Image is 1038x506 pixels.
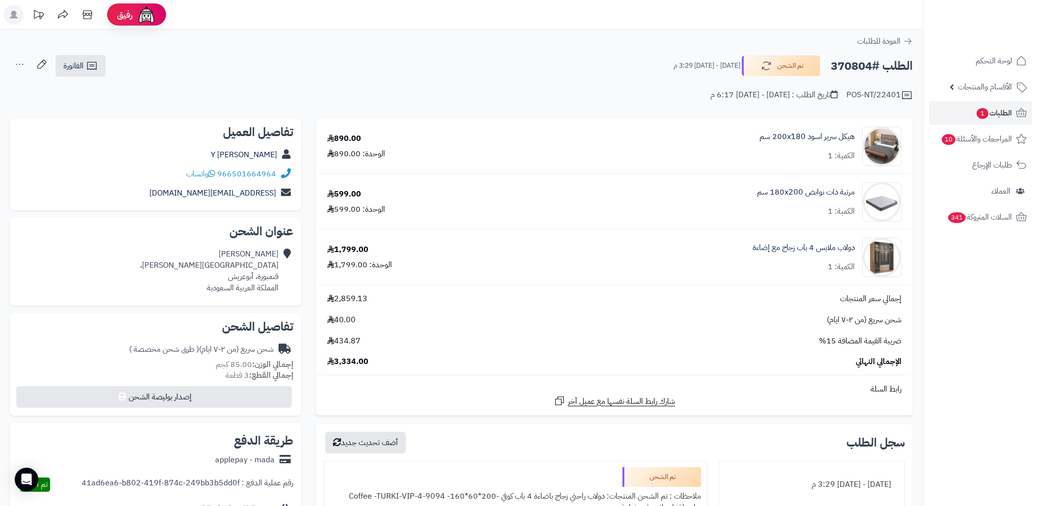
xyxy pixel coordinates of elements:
[759,131,855,142] a: هيكل سرير اسود 200x180 سم
[673,61,740,71] small: [DATE] - [DATE] 3:29 م
[929,127,1032,151] a: المراجعات والأسئلة10
[622,467,701,487] div: تم الشحن
[327,189,361,200] div: 599.00
[929,101,1032,125] a: الطلبات1
[568,396,675,407] span: شارك رابط السلة نفسها مع عميل آخر
[947,210,1012,224] span: السلات المتروكة
[757,187,855,198] a: مرتبة ذات نوابض 180x200 سم
[827,314,901,326] span: شحن سريع (من ٢-٧ ايام)
[225,369,293,381] small: 3 قطعة
[942,134,955,145] span: 10
[828,206,855,217] div: الكمية: 1
[840,293,901,305] span: إجمالي سعر المنتجات
[856,356,901,367] span: الإجمالي النهائي
[216,359,293,370] small: 85.00 كجم
[252,359,293,370] strong: إجمالي الوزن:
[753,242,855,253] a: دولاب ملابس 4 باب زجاج مع إضاءة
[941,132,1012,146] span: المراجعات والأسئلة
[327,259,392,271] div: الوحدة: 1,799.00
[327,293,367,305] span: 2,859.13
[18,126,293,138] h2: تفاصيل العميل
[18,321,293,333] h2: تفاصيل الشحن
[846,89,913,101] div: POS-NT/22401
[976,106,1012,120] span: الطلبات
[554,395,675,407] a: شارك رابط السلة نفسها مع عميل آخر
[327,356,368,367] span: 3,334.00
[725,475,898,494] div: [DATE] - [DATE] 3:29 م
[320,384,909,395] div: رابط السلة
[16,386,292,408] button: إصدار بوليصة الشحن
[991,184,1010,198] span: العملاء
[327,314,356,326] span: 40.00
[948,212,966,223] span: 341
[327,244,368,255] div: 1,799.00
[976,54,1012,68] span: لوحة التحكم
[929,49,1032,73] a: لوحة التحكم
[857,35,900,47] span: العودة للطلبات
[137,5,156,25] img: ai-face.png
[327,336,361,347] span: 434.87
[863,127,901,166] img: 1752389952-1698303910543-1-1000x1000-90x90.jpg
[828,261,855,273] div: الكمية: 1
[149,187,276,199] a: [EMAIL_ADDRESS][DOMAIN_NAME]
[82,478,293,492] div: رقم عملية الدفع : 41ad6ea6-b802-419f-874c-249bb3b5dd0f
[117,9,133,21] span: رفيق
[846,437,905,449] h3: سجل الطلب
[186,168,215,180] a: واتساب
[863,238,901,277] img: 1742132386-110103010021.1-90x90.jpg
[710,89,838,101] div: تاريخ الطلب : [DATE] - [DATE] 6:17 م
[929,205,1032,229] a: السلات المتروكة341
[26,5,51,27] a: تحديثات المنصة
[140,249,279,293] div: [PERSON_NAME] [GEOGRAPHIC_DATA][PERSON_NAME]، قنمبورة، أبوعريش المملكة العربية السعودية
[819,336,901,347] span: ضريبة القيمة المضافة 15%
[828,150,855,162] div: الكمية: 1
[327,148,385,160] div: الوحدة: 890.00
[929,153,1032,177] a: طلبات الإرجاع
[831,56,913,76] h2: الطلب #370804
[129,343,199,355] span: ( طرق شحن مخصصة )
[18,225,293,237] h2: عنوان الشحن
[742,56,820,76] button: تم الشحن
[215,454,275,466] div: applepay - mada
[15,468,38,491] div: Open Intercom Messenger
[56,55,106,77] a: الفاتورة
[977,108,988,119] span: 1
[211,149,277,161] a: Y [PERSON_NAME]
[325,432,406,453] button: أضف تحديث جديد
[327,204,385,215] div: الوحدة: 599.00
[958,80,1012,94] span: الأقسام والمنتجات
[857,35,913,47] a: العودة للطلبات
[972,158,1012,172] span: طلبات الإرجاع
[327,133,361,144] div: 890.00
[249,369,293,381] strong: إجمالي القطع:
[863,182,901,222] img: 1702708315-RS-09-90x90.jpg
[234,435,293,447] h2: طريقة الدفع
[929,179,1032,203] a: العملاء
[129,344,274,355] div: شحن سريع (من ٢-٧ ايام)
[217,168,276,180] a: 966501664964
[63,60,84,72] span: الفاتورة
